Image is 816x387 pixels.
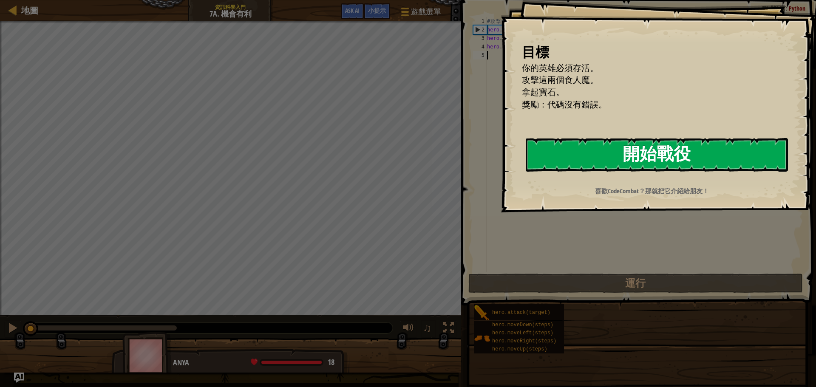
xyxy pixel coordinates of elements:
span: Ask AI [345,6,360,14]
button: 調整音量 [400,320,417,338]
button: 遊戲選單 [394,3,446,23]
img: portrait.png [474,330,490,346]
div: 3 [473,34,487,42]
li: 獎勵：代碼沒有錯誤。 [511,99,784,111]
li: 拿起寶石。 [511,86,784,99]
a: 地圖 [17,5,38,16]
span: hero.moveUp(steps) [492,346,547,352]
img: portrait.png [474,305,490,321]
span: 攻擊這兩個食人魔。 [522,74,598,85]
span: ♫ [423,322,431,334]
span: 小提示 [368,6,386,14]
span: hero.moveRight(steps) [492,338,556,344]
span: 獎勵：代碼沒有錯誤。 [522,99,607,110]
button: ♫ [421,320,436,338]
button: 切換全螢幕 [440,320,457,338]
button: Ask AI [14,373,24,383]
div: health: 18 / 18 [251,359,334,366]
span: hero.moveDown(steps) [492,322,553,328]
span: 18 [328,357,334,367]
span: 你的英雄必須存活。 [522,62,598,73]
div: 目標 [522,42,786,62]
button: Ask AI [341,3,364,19]
div: 4 [473,42,487,51]
div: Anya [173,357,341,368]
button: 運行 [468,274,803,293]
div: 2 [473,25,487,34]
div: 5 [473,51,487,59]
span: hero.attack(target) [492,310,550,316]
li: 你的英雄必須存活。 [511,62,784,74]
span: 拿起寶石。 [522,86,564,98]
img: thang_avatar_frame.png [122,332,172,379]
div: 1 [473,17,487,25]
button: 開始戰役 [526,138,788,172]
span: hero.moveLeft(steps) [492,330,553,336]
strong: 喜歡CodeCombat？那就把它介紹給朋友！ [595,186,709,195]
button: Ctrl + P: Pause [4,320,21,338]
li: 攻擊這兩個食人魔。 [511,74,784,86]
span: 遊戲選單 [411,6,441,17]
span: 地圖 [21,5,38,16]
